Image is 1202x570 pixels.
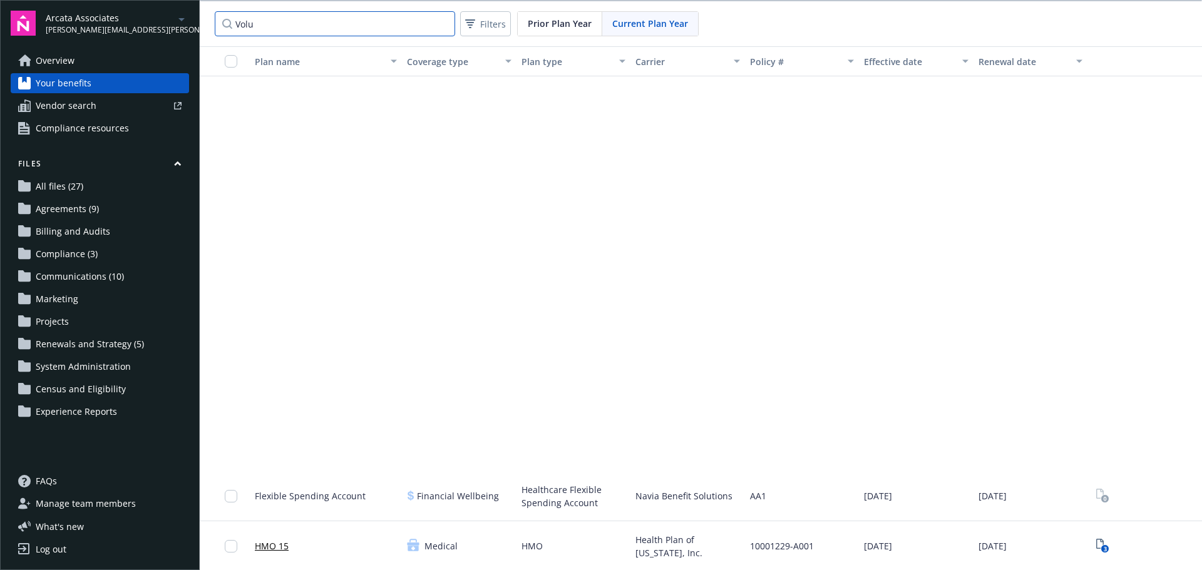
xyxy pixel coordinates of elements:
a: Marketing [11,289,189,309]
span: Healthcare Flexible Spending Account [521,483,626,509]
span: [DATE] [979,539,1007,552]
span: Vendor search [36,96,96,116]
input: Search by name [215,11,455,36]
span: Projects [36,312,69,332]
a: Your benefits [11,73,189,93]
a: Compliance resources [11,118,189,138]
span: Billing and Audits [36,221,110,242]
span: AA1 [750,489,766,502]
button: Coverage type [402,46,516,76]
span: View Plan Documents [1092,486,1112,506]
span: 10001229-A001 [750,539,814,552]
a: View Plan Documents [1092,536,1112,556]
div: Effective date [864,55,955,68]
a: FAQs [11,471,189,491]
button: Filters [460,11,511,36]
div: Plan type [521,55,612,68]
input: Toggle Row Selected [225,490,237,502]
span: Your benefits [36,73,91,93]
button: Plan name [250,46,402,76]
div: Policy # [750,55,841,68]
button: Renewal date [973,46,1088,76]
div: Log out [36,539,66,559]
span: Filters [480,18,506,31]
div: Plan name [255,55,383,68]
a: All files (27) [11,176,189,196]
span: Prior Plan Year [528,17,592,30]
span: Agreements (9) [36,199,99,219]
a: Billing and Audits [11,221,189,242]
a: Overview [11,51,189,71]
span: Manage team members [36,494,136,514]
span: [DATE] [864,539,892,552]
a: Census and Eligibility [11,379,189,399]
span: [PERSON_NAME][EMAIL_ADDRESS][PERSON_NAME][DOMAIN_NAME] [46,24,174,36]
span: Health Plan of [US_STATE], Inc. [635,533,740,559]
span: Financial Wellbeing [417,489,499,502]
button: Files [11,158,189,174]
span: Census and Eligibility [36,379,126,399]
span: Current Plan Year [612,17,688,30]
span: Overview [36,51,74,71]
span: Communications (10) [36,267,124,287]
a: System Administration [11,357,189,377]
img: navigator-logo.svg [11,11,36,36]
a: Renewals and Strategy (5) [11,334,189,354]
a: Communications (10) [11,267,189,287]
text: 3 [1103,545,1106,553]
span: Flexible Spending Account [255,489,366,502]
div: Carrier [635,55,726,68]
input: Toggle Row Selected [225,540,237,552]
div: Renewal date [979,55,1069,68]
a: arrowDropDown [174,11,189,26]
a: Experience Reports [11,402,189,422]
button: Arcata Associates[PERSON_NAME][EMAIL_ADDRESS][PERSON_NAME][DOMAIN_NAME]arrowDropDown [46,11,189,36]
button: Carrier [630,46,745,76]
div: Coverage type [407,55,498,68]
button: Policy # [745,46,860,76]
span: All files (27) [36,176,83,196]
a: HMO 15 [255,539,289,552]
span: Marketing [36,289,78,309]
span: System Administration [36,357,131,377]
span: Navia Benefit Solutions [635,489,732,502]
a: Agreements (9) [11,199,189,219]
span: Renewals and Strategy (5) [36,334,144,354]
a: Compliance (3) [11,244,189,264]
a: Manage team members [11,494,189,514]
span: [DATE] [864,489,892,502]
span: Experience Reports [36,402,117,422]
button: Plan type [516,46,631,76]
span: Filters [463,15,508,33]
span: What ' s new [36,520,84,533]
span: Medical [424,539,458,552]
button: Effective date [859,46,973,76]
span: Arcata Associates [46,11,174,24]
button: What's new [11,520,104,533]
span: HMO [521,539,543,552]
input: Select all [225,55,237,68]
a: Vendor search [11,96,189,116]
span: [DATE] [979,489,1007,502]
a: Projects [11,312,189,332]
span: FAQs [36,471,57,491]
span: Compliance (3) [36,244,98,264]
span: Compliance resources [36,118,129,138]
